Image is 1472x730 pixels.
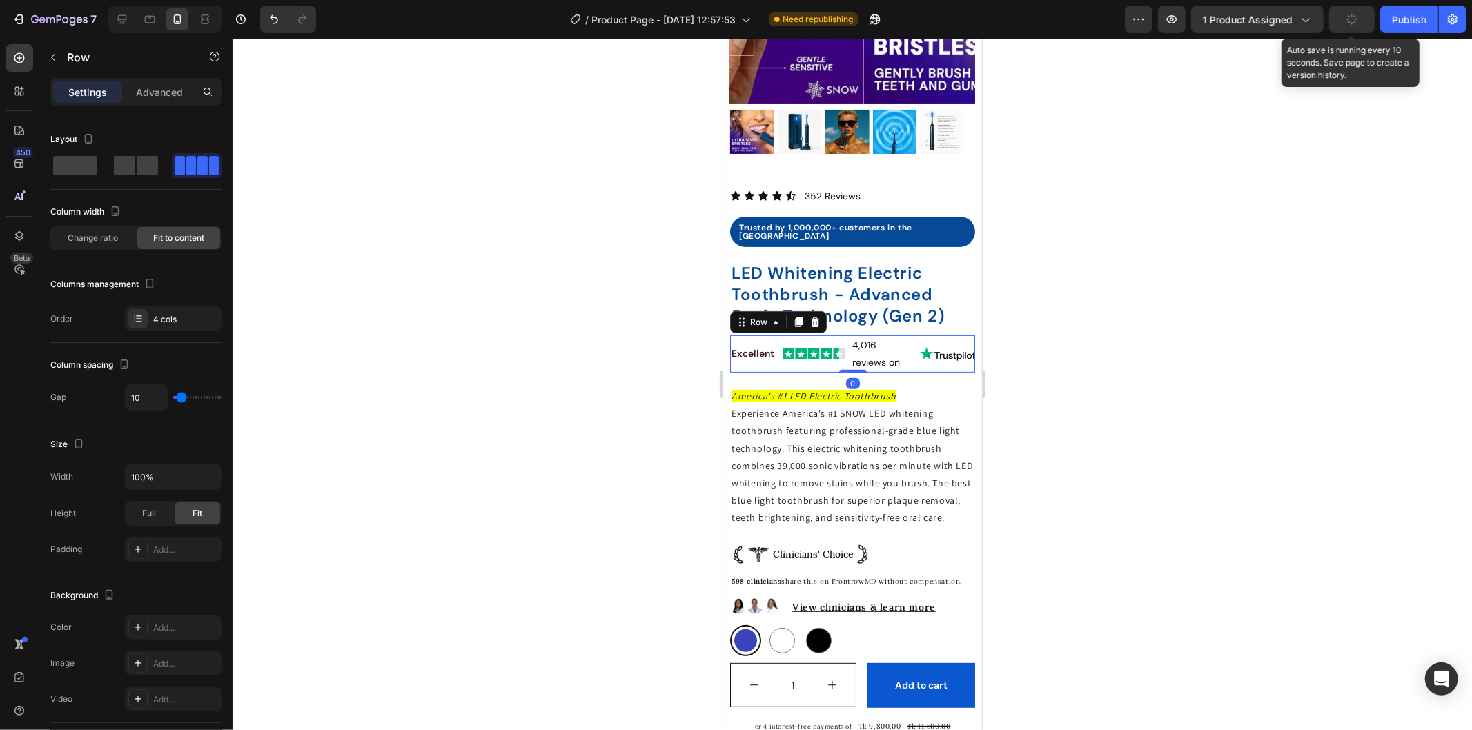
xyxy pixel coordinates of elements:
span: Product Page - [DATE] 12:57:53 [591,12,736,27]
div: Width [50,471,73,483]
input: Auto [126,464,221,489]
div: Add... [153,693,218,706]
div: Column spacing [50,356,133,375]
span: 1 product assigned [1203,12,1293,27]
div: 4 cols [153,313,218,326]
div: Size [50,435,87,454]
div: Image [50,657,75,669]
div: Video [50,693,72,705]
div: Undo/Redo [260,6,316,33]
div: Columns management [50,275,158,294]
button: 1 product assigned [1191,6,1324,33]
input: Auto [126,385,167,410]
span: Change ratio [68,232,119,244]
div: 450 [13,147,33,158]
div: Add... [153,544,218,556]
p: Advanced [136,85,183,99]
div: Order [50,313,73,325]
span: Need republishing [783,13,853,26]
span: Fit to content [153,232,204,244]
div: Padding [50,543,82,555]
div: Height [50,507,76,520]
span: Full [142,507,156,520]
div: Layout [50,130,97,149]
div: Add... [153,622,218,634]
div: Color [50,621,72,633]
span: / [585,12,589,27]
div: Open Intercom Messenger [1425,662,1458,696]
div: Tk 11,500.00 [182,680,228,696]
iframe: Design area [723,39,982,730]
div: Beta [10,253,33,264]
div: Gap [50,391,66,404]
div: Column width [50,203,124,221]
p: or 4 interest-free payments of [32,682,129,693]
span: Fit [193,507,202,520]
div: Background [50,586,117,605]
p: Row [67,49,184,66]
div: Publish [1392,12,1426,27]
p: Settings [68,85,107,99]
p: 7 [90,11,97,28]
button: 7 [6,6,103,33]
button: Publish [1380,6,1438,33]
div: Add... [153,658,218,670]
div: Tk 9,800.00 [134,680,179,696]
